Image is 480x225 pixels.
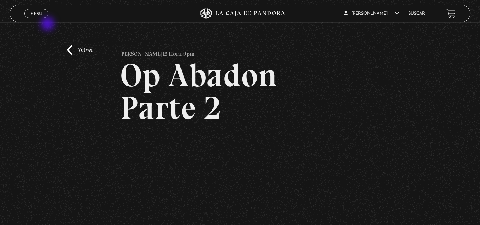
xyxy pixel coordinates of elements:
span: [PERSON_NAME] [344,11,399,16]
a: Buscar [408,11,425,16]
h2: Op Abadon Parte 2 [120,59,360,124]
a: Volver [67,45,93,55]
span: Menu [30,11,42,16]
p: [PERSON_NAME] 15 Hora: 9pm [120,45,195,59]
a: View your shopping cart [446,9,456,18]
span: Cerrar [28,17,44,22]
